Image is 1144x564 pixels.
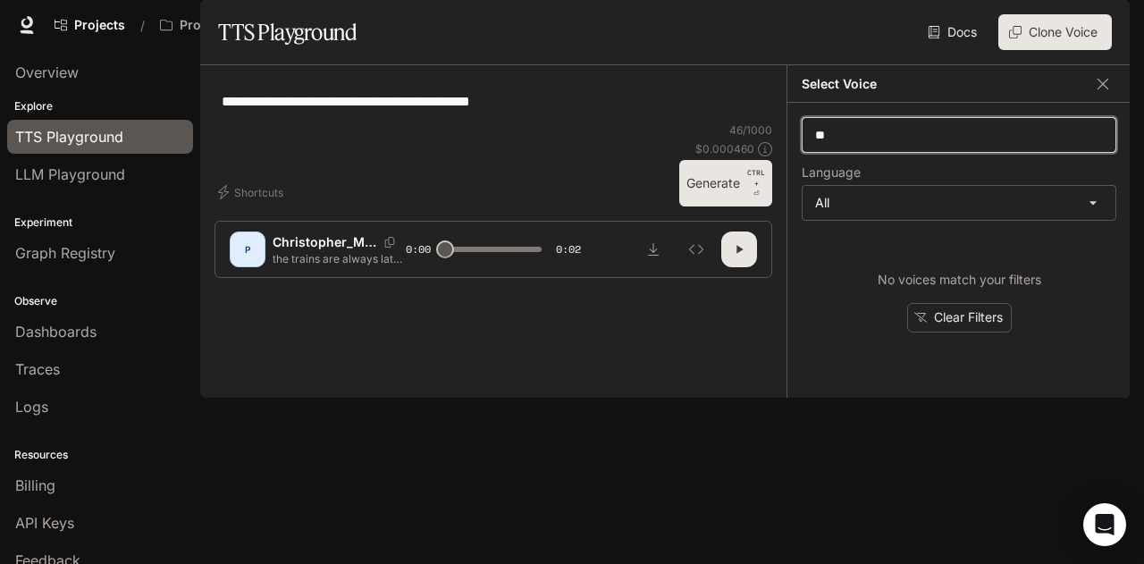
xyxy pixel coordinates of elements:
span: Projects [74,18,125,33]
button: Shortcuts [214,178,290,206]
span: 0:00 [406,240,431,258]
p: CTRL + [747,167,765,189]
button: Copy Voice ID [377,237,402,248]
div: P [233,235,262,264]
p: ⏎ [747,167,765,199]
button: GenerateCTRL +⏎ [679,160,772,206]
p: Christopher_Mitchell_HappyV2 [273,233,377,251]
div: Open Intercom Messenger [1083,503,1126,546]
div: All [803,186,1115,220]
button: Open workspace menu [152,7,307,43]
a: Go to projects [46,7,133,43]
p: $ 0.000460 [695,141,754,156]
p: No voices match your filters [878,271,1041,289]
p: Project Atlas (NBCU) Multi-Agent [180,18,280,33]
p: 46 / 1000 [729,122,772,138]
button: Download audio [635,231,671,267]
span: 0:02 [556,240,581,258]
button: Inspect [678,231,714,267]
div: / [133,16,152,35]
p: Language [802,166,861,179]
button: Clear Filters [907,303,1012,333]
button: Clone Voice [998,14,1112,50]
a: Docs [924,14,984,50]
h1: TTS Playground [218,14,357,50]
p: the trains are always late - i prefer walking! [273,251,406,266]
